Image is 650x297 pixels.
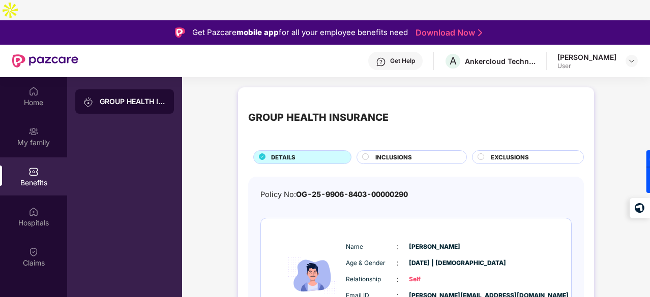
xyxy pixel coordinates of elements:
div: [PERSON_NAME] [557,52,616,62]
img: svg+xml;base64,PHN2ZyB3aWR0aD0iMjAiIGhlaWdodD0iMjAiIHZpZXdCb3g9IjAgMCAyMCAyMCIgZmlsbD0ibm9uZSIgeG... [83,97,94,107]
strong: mobile app [237,27,279,37]
span: Self [409,275,460,284]
img: svg+xml;base64,PHN2ZyBpZD0iSG9zcGl0YWxzIiB4bWxucz0iaHR0cDovL3d3dy53My5vcmcvMjAwMC9zdmciIHdpZHRoPS... [28,207,39,217]
img: svg+xml;base64,PHN2ZyB3aWR0aD0iMjAiIGhlaWdodD0iMjAiIHZpZXdCb3g9IjAgMCAyMCAyMCIgZmlsbD0ibm9uZSIgeG... [28,126,39,137]
img: svg+xml;base64,PHN2ZyBpZD0iRHJvcGRvd24tMzJ4MzIiIHhtbG5zPSJodHRwOi8vd3d3LnczLm9yZy8yMDAwL3N2ZyIgd2... [628,57,636,65]
span: : [397,241,399,252]
span: [DATE] | [DEMOGRAPHIC_DATA] [409,258,460,268]
span: OG-25-9906-8403-00000290 [296,190,408,199]
div: Get Help [390,57,415,65]
img: New Pazcare Logo [12,54,78,68]
div: Get Pazcare for all your employee benefits need [192,26,408,39]
img: svg+xml;base64,PHN2ZyBpZD0iQmVuZWZpdHMiIHhtbG5zPSJodHRwOi8vd3d3LnczLm9yZy8yMDAwL3N2ZyIgd2lkdGg9Ij... [28,167,39,177]
span: A [450,55,457,67]
a: Download Now [416,27,479,38]
span: Name [346,242,397,252]
span: INCLUSIONS [375,153,412,162]
img: svg+xml;base64,PHN2ZyBpZD0iSG9tZSIgeG1sbnM9Imh0dHA6Ly93d3cudzMub3JnLzIwMDAvc3ZnIiB3aWR0aD0iMjAiIG... [28,86,39,96]
span: : [397,257,399,269]
span: Relationship [346,275,397,284]
div: GROUP HEALTH INSURANCE [100,96,166,107]
img: svg+xml;base64,PHN2ZyBpZD0iQ2xhaW0iIHhtbG5zPSJodHRwOi8vd3d3LnczLm9yZy8yMDAwL3N2ZyIgd2lkdGg9IjIwIi... [28,247,39,257]
div: User [557,62,616,70]
div: Policy No: [260,189,408,201]
span: Age & Gender [346,258,397,268]
span: EXCLUSIONS [491,153,529,162]
span: : [397,274,399,285]
span: [PERSON_NAME] [409,242,460,252]
img: svg+xml;base64,PHN2ZyBpZD0iSGVscC0zMngzMiIgeG1sbnM9Imh0dHA6Ly93d3cudzMub3JnLzIwMDAvc3ZnIiB3aWR0aD... [376,57,386,67]
div: Ankercloud Technologies Private Limited [465,56,536,66]
div: GROUP HEALTH INSURANCE [248,110,389,125]
span: DETAILS [271,153,296,162]
img: Logo [175,27,185,38]
img: Stroke [478,27,482,38]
